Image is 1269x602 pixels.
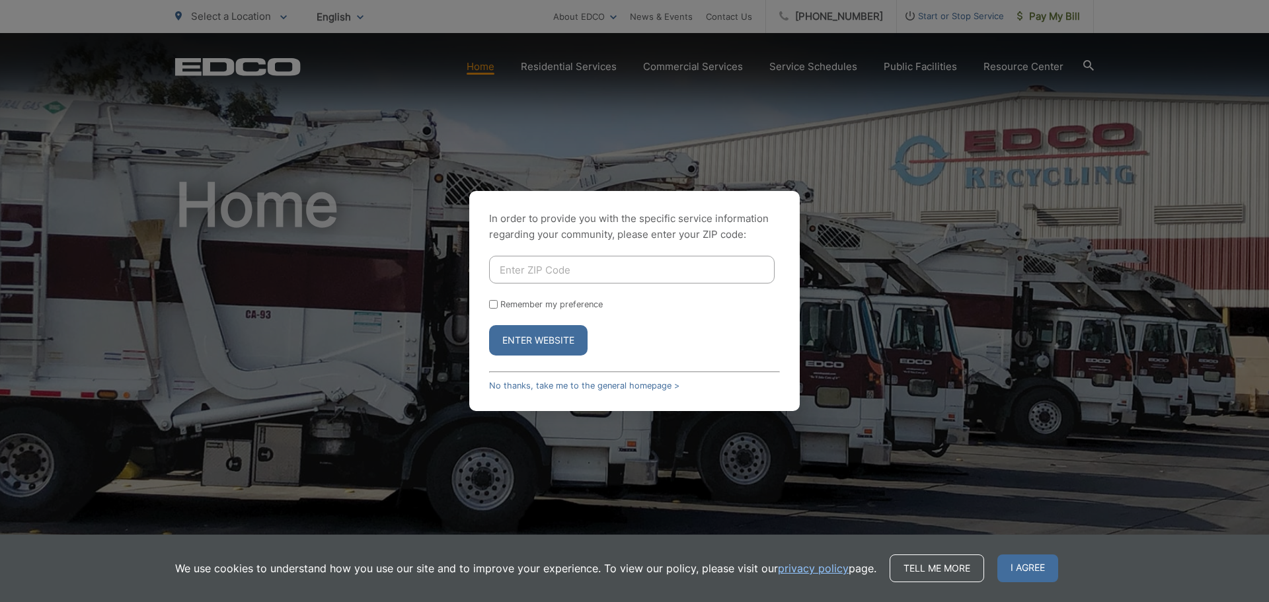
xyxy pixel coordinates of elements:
[997,554,1058,582] span: I agree
[175,560,876,576] p: We use cookies to understand how you use our site and to improve your experience. To view our pol...
[778,560,849,576] a: privacy policy
[489,256,775,283] input: Enter ZIP Code
[489,381,679,391] a: No thanks, take me to the general homepage >
[500,299,603,309] label: Remember my preference
[890,554,984,582] a: Tell me more
[489,325,588,356] button: Enter Website
[489,211,780,243] p: In order to provide you with the specific service information regarding your community, please en...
